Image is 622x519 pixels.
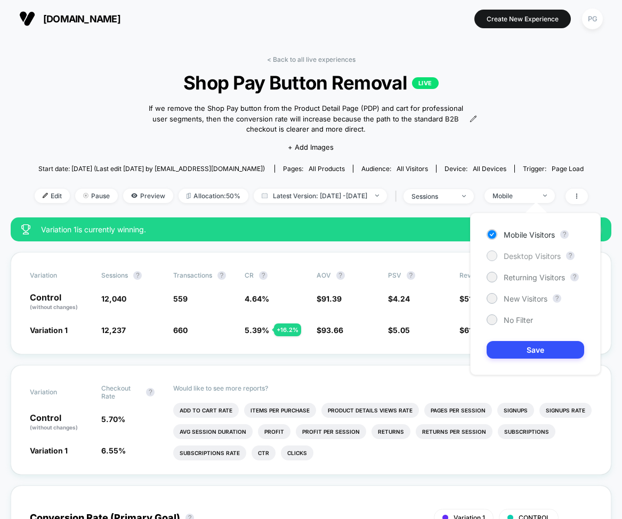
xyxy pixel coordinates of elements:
span: 4.24 [393,294,410,303]
span: No Filter [504,315,533,325]
span: Sessions [101,271,128,279]
span: Start date: [DATE] (Last edit [DATE] by [EMAIL_ADDRESS][DOMAIN_NAME]) [38,165,265,173]
span: 93.66 [321,326,343,335]
span: If we remove the Shop Pay button from the Product Detail Page (PDP) and cart for professional use... [145,103,467,135]
li: Subscriptions [498,424,555,439]
li: Clicks [281,445,313,460]
li: Product Details Views Rate [321,403,419,418]
span: Checkout Rate [101,384,141,400]
span: 4.64 % [245,294,269,303]
li: Add To Cart Rate [173,403,239,418]
span: Device: [436,165,514,173]
button: ? [560,230,569,239]
span: 12,040 [101,294,126,303]
img: end [375,194,379,197]
span: Shop Pay Button Removal [62,71,560,94]
span: Variation 1 [30,446,68,455]
a: < Back to all live experiences [267,55,356,63]
p: Control [30,413,91,432]
li: Profit [258,424,290,439]
li: Returns [371,424,410,439]
button: [DOMAIN_NAME] [16,10,124,27]
button: ? [553,294,561,303]
span: 559 [173,294,188,303]
button: ? [133,271,142,280]
img: success_star [21,224,30,234]
p: Would like to see more reports? [173,384,592,392]
img: edit [43,193,48,198]
li: Items Per Purchase [244,403,316,418]
li: Subscriptions Rate [173,445,246,460]
p: Control [30,293,91,311]
div: Pages: [283,165,345,173]
span: Variation [30,384,88,400]
img: end [462,195,466,197]
span: Variation [30,271,88,280]
span: AOV [317,271,331,279]
span: $ [388,326,410,335]
span: Variation 1 is currently winning. [41,225,518,234]
span: 5.39 % [245,326,269,335]
img: end [543,194,547,197]
span: 12,237 [101,326,126,335]
img: rebalance [187,193,191,199]
li: Returns Per Session [416,424,492,439]
span: Allocation: 50% [179,189,248,203]
span: $ [388,294,410,303]
button: ? [566,252,575,260]
button: ? [217,271,226,280]
span: Latest Version: [DATE] - [DATE] [254,189,387,203]
span: $ [317,326,343,335]
div: Audience: [361,165,428,173]
button: ? [336,271,345,280]
span: New Visitors [504,294,547,303]
span: Variation 1 [30,326,68,335]
span: Pause [75,189,118,203]
span: 5.70 % [101,415,125,424]
button: ? [259,271,268,280]
span: $ [317,294,342,303]
span: 660 [173,326,188,335]
button: PG [579,8,606,30]
span: | [392,189,403,204]
button: ? [146,388,155,396]
div: + 16.2 % [274,323,301,336]
li: Ctr [252,445,276,460]
li: Signups [497,403,534,418]
span: (without changes) [30,304,78,310]
span: 91.39 [321,294,342,303]
li: Signups Rate [539,403,592,418]
span: 6.55 % [101,446,126,455]
img: Visually logo [19,11,35,27]
span: 5.05 [393,326,410,335]
span: Transactions [173,271,212,279]
img: calendar [262,193,268,198]
button: ? [407,271,415,280]
button: ? [570,273,579,281]
div: Trigger: [523,165,584,173]
span: All Visitors [397,165,428,173]
li: Pages Per Session [424,403,492,418]
span: all products [309,165,345,173]
li: Profit Per Session [296,424,366,439]
li: Avg Session Duration [173,424,253,439]
button: Save [487,341,584,359]
span: Preview [123,189,173,203]
p: LIVE [412,77,439,89]
span: (without changes) [30,424,78,431]
button: Create New Experience [474,10,571,28]
div: Mobile [492,192,535,200]
span: Mobile Visitors [504,230,555,239]
div: PG [582,9,603,29]
div: sessions [411,192,454,200]
span: Page Load [552,165,584,173]
span: + Add Images [288,143,334,151]
span: Edit [35,189,70,203]
span: Returning Visitors [504,273,565,282]
img: end [83,193,88,198]
span: PSV [388,271,401,279]
span: CR [245,271,254,279]
span: all devices [473,165,506,173]
span: [DOMAIN_NAME] [43,13,120,25]
span: Desktop Visitors [504,252,561,261]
